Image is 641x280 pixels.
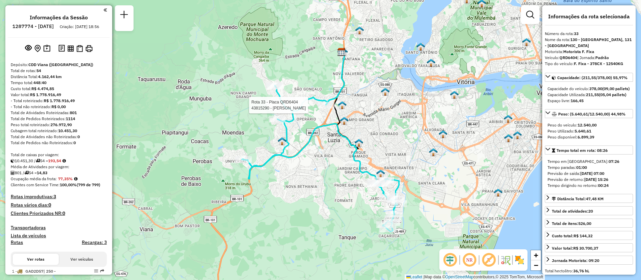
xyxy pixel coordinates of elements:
[77,182,100,187] strong: (799 de 799)
[588,209,593,214] strong: 20
[534,261,538,269] span: −
[33,43,42,54] button: Centralizar mapa no depósito ou ponto de apoio
[545,256,633,265] a: Jornada Motorista: 09:20
[595,55,609,60] strong: Padrão
[25,269,43,274] span: GAD2D57
[513,131,522,139] img: 516 UDC Light WCL V. Soteco
[11,170,107,176] div: 801 / 54 =
[11,194,107,200] h4: Rotas improdutivas:
[11,80,107,86] div: Tempo total:
[11,159,15,163] i: Cubagem total roteirizado
[416,42,425,51] img: Simulação- Ilha
[602,86,630,91] strong: (09,00 pallets)
[338,101,347,109] img: Simulação UDC light- Vitoria
[571,98,584,103] strong: 166,45
[552,245,598,251] div: Valor total:
[545,31,633,37] div: Número da rota:
[13,254,59,265] button: Ver rotas
[59,254,105,265] button: Ver veículos
[494,188,502,197] img: Simulação- Praia da Gaivotas
[62,210,65,216] strong: 0
[36,68,41,73] strong: 54
[563,49,594,54] strong: Motorista F. Fixa
[11,171,15,175] i: Total de Atividades
[577,55,609,60] span: | Jornada:
[580,171,604,176] strong: [DATE] 07:00
[531,250,541,260] a: Zoom in
[406,275,422,279] a: Leaflet
[450,90,459,99] img: Simulação- Vila Guilhermina
[82,240,107,245] h4: Recargas: 3
[609,159,619,164] strong: 07:26
[11,92,107,98] div: Valor total:
[11,116,107,122] div: Total de Pedidos Roteirizados:
[548,98,630,104] div: Espaço livre:
[51,104,66,109] strong: R$ 0,00
[548,177,630,183] div: Previsão de retorno:
[103,6,107,14] a: Clique aqui para minimizar o painel
[552,209,593,214] span: Total de atividades:
[584,177,608,182] strong: [DATE] 15:26
[504,114,512,123] img: 514 UDC Light WCL V. Gloria
[24,171,29,175] i: Total de rotas
[504,134,513,143] img: Simulação- Santa Inês
[574,31,579,36] strong: 33
[30,14,88,21] h4: Informações da Sessão
[545,73,633,82] a: Capacidade: (211,55/378,00) 55,97%
[31,86,54,91] strong: R$ 4.474,85
[578,221,591,226] strong: 526,00
[70,110,77,115] strong: 801
[548,171,630,177] div: Previsão de saída:
[381,87,390,96] img: Simulação- Itaciba
[11,158,107,164] div: 10.451,30 / 54 =
[548,134,630,140] div: Peso disponível:
[355,138,363,147] img: 508 UDC Light WCL Santa Fé
[599,92,626,97] strong: (05,04 pallets)
[500,255,511,265] img: Fluxo de ruas
[552,258,599,264] div: Jornada Motorista: 09:20
[598,183,609,188] strong: 00:24
[439,130,447,138] img: 513 UDC Light WCL V. Alecrim
[548,165,630,171] div: Tempo paradas:
[545,37,633,49] div: Nome da rota:
[94,269,98,273] em: Opções
[58,176,73,181] strong: 77,35%
[522,38,531,46] img: Simulação- Santa Lucia
[30,92,61,97] strong: R$ 1.778.916,49
[442,252,458,268] span: Ocultar deslocamento
[427,58,435,67] img: 524 UDC Light WCL Caratoira
[445,275,474,279] a: OpenStreetMap
[545,146,633,155] a: Tempo total em rota: 08:26
[11,152,107,158] div: Total de caixas por viagem:
[11,68,107,74] div: Total de rotas:
[84,44,94,53] button: Imprimir Rotas
[11,233,107,239] h4: Lista de veículos
[557,75,628,80] span: Capacidade: (211,55/378,00) 55,97%
[545,231,633,240] a: Custo total:R$ 144,32
[337,48,346,56] img: CDD Viana (Vitória)
[573,268,589,273] strong: 36,76 hL
[545,49,633,55] div: Motorista:
[340,116,349,125] img: Simulação- Sagrada Família
[578,122,597,127] strong: 12.540,00
[11,128,107,134] div: Cubagem total roteirizado:
[73,140,76,145] strong: 0
[58,128,77,133] strong: 10.451,30
[53,194,56,200] strong: 3
[12,23,54,29] h6: 1287774 - [DATE]
[589,86,602,91] strong: 378,00
[534,251,538,259] span: +
[545,194,633,203] a: Distância Total:47,48 KM
[48,202,51,208] strong: 0
[33,80,46,85] strong: 448:40
[560,55,577,60] strong: QRD6404
[545,83,633,106] div: Capacidade: (211,55/378,00) 55,97%
[552,196,604,202] div: Distância Total:
[57,24,102,30] div: Criação: [DATE] 18:56
[11,240,23,245] a: Rotas
[48,158,61,163] strong: 193,54
[545,37,632,48] strong: 130 - [GEOGRAPHIC_DATA], 131 - [GEOGRAPHIC_DATA]
[11,211,107,216] h4: Clientes Priorizados NR:
[44,98,75,103] strong: R$ 1.778.916,49
[545,156,633,191] div: Tempo total em rota: 08:26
